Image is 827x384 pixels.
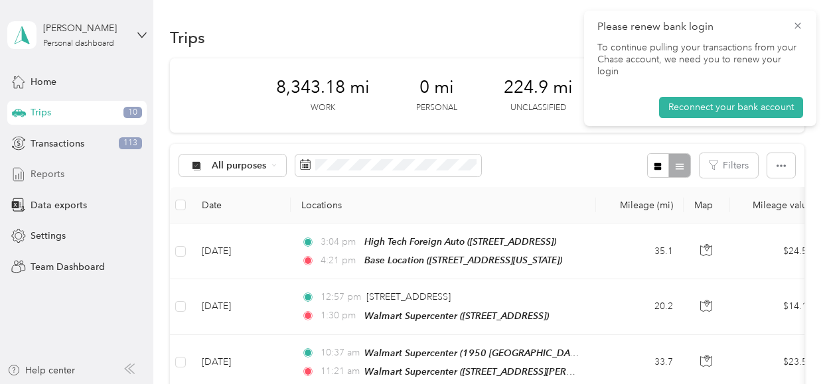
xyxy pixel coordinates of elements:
[416,102,457,114] p: Personal
[321,235,358,249] span: 3:04 pm
[43,40,114,48] div: Personal dashboard
[7,363,75,377] button: Help center
[212,161,267,170] span: All purposes
[504,77,573,98] span: 224.9 mi
[419,77,454,98] span: 0 mi
[364,236,556,247] span: High Tech Foreign Auto ([STREET_ADDRESS])
[291,187,596,224] th: Locations
[364,310,549,321] span: Walmart Supercenter ([STREET_ADDRESS])
[366,291,451,302] span: [STREET_ADDRESS]
[596,279,684,334] td: 20.2
[321,364,358,379] span: 11:21 am
[170,31,205,44] h1: Trips
[659,97,803,118] button: Reconnect your bank account
[119,137,142,149] span: 113
[730,279,823,334] td: $14.14
[191,224,291,279] td: [DATE]
[123,107,142,119] span: 10
[43,21,126,35] div: [PERSON_NAME]
[596,187,684,224] th: Mileage (mi)
[597,19,783,35] p: Please renew bank login
[31,75,56,89] span: Home
[276,77,370,98] span: 8,343.18 mi
[31,260,105,274] span: Team Dashboard
[596,224,684,279] td: 35.1
[321,290,361,304] span: 12:57 pm
[311,102,335,114] p: Work
[700,153,758,178] button: Filters
[31,137,84,151] span: Transactions
[753,310,827,384] iframe: Everlance-gr Chat Button Frame
[364,255,562,265] span: Base Location ([STREET_ADDRESS][US_STATE])
[31,105,51,119] span: Trips
[597,42,803,78] p: To continue pulling your transactions from your Chase account, we need you to renew your login
[364,366,624,377] span: Walmart Supercenter ([STREET_ADDRESS][PERSON_NAME])
[510,102,566,114] p: Unclassified
[321,346,358,360] span: 10:37 am
[730,224,823,279] td: $24.57
[191,187,291,224] th: Date
[364,348,683,359] span: Walmart Supercenter (1950 [GEOGRAPHIC_DATA], [GEOGRAPHIC_DATA])
[730,187,823,224] th: Mileage value
[321,253,358,268] span: 4:21 pm
[31,229,66,243] span: Settings
[31,167,64,181] span: Reports
[191,279,291,334] td: [DATE]
[321,308,358,323] span: 1:30 pm
[31,198,87,212] span: Data exports
[684,187,730,224] th: Map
